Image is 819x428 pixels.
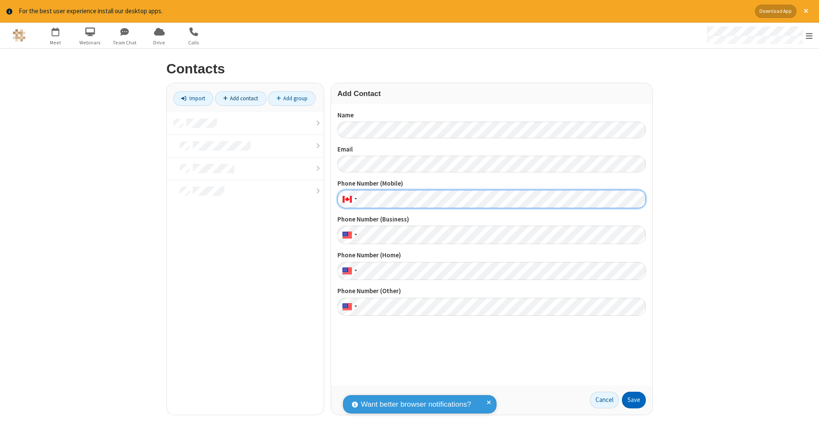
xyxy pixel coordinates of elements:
[178,39,210,47] span: Calls
[337,111,646,120] label: Name
[755,5,796,18] button: Download App
[13,29,26,42] img: QA Selenium DO NOT DELETE OR CHANGE
[337,215,646,224] label: Phone Number (Business)
[337,262,360,280] div: United States: + 1
[337,298,360,316] div: United States: + 1
[74,39,106,47] span: Webinars
[590,392,619,409] a: Cancel
[173,91,213,106] a: Import
[3,23,35,48] button: Logo
[40,39,72,47] span: Meet
[109,39,141,47] span: Team Chat
[268,91,316,106] a: Add group
[337,90,646,98] h3: Add Contact
[143,39,175,47] span: Drive
[337,145,646,154] label: Email
[622,392,646,409] button: Save
[361,399,471,410] span: Want better browser notifications?
[337,226,360,244] div: United States: + 1
[19,6,749,16] div: For the best user experience install our desktop apps.
[337,179,646,189] label: Phone Number (Mobile)
[337,286,646,296] label: Phone Number (Other)
[799,5,813,18] button: Close alert
[337,190,360,208] div: Canada: + 1
[699,23,819,48] div: Open menu
[166,61,653,76] h2: Contacts
[337,250,646,260] label: Phone Number (Home)
[215,91,267,106] a: Add contact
